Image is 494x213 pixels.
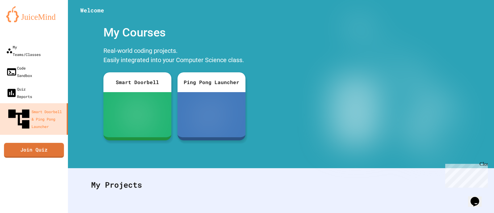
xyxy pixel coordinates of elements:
[305,21,470,162] img: banner-image-my-projects.png
[100,21,249,45] div: My Courses
[4,143,64,158] a: Join Quiz
[468,188,488,207] iframe: chat widget
[2,2,43,39] div: Chat with us now!Close
[6,43,41,58] div: My Teams/Classes
[85,173,477,197] div: My Projects
[100,45,249,68] div: Real-world coding projects. Easily integrated into your Computer Science class.
[6,6,62,22] img: logo-orange.svg
[6,85,32,100] div: Quiz Reports
[6,64,32,79] div: Code Sandbox
[198,102,225,127] img: ppl-with-ball.png
[178,72,245,92] div: Ping Pong Launcher
[443,161,488,188] iframe: chat widget
[129,102,146,127] img: sdb-white.svg
[103,72,171,92] div: Smart Doorbell
[6,106,64,132] div: Smart Doorbell & Ping Pong Launcher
